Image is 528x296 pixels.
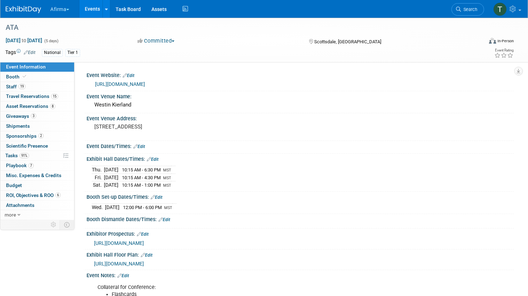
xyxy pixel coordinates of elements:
[38,133,44,138] span: 2
[87,214,514,223] div: Booth Dismantle Dates/Times:
[0,201,74,210] a: Attachments
[451,3,484,16] a: Search
[31,113,36,119] span: 3
[0,210,74,220] a: more
[48,220,60,229] td: Personalize Event Tab Strip
[20,153,29,158] span: 91%
[123,73,134,78] a: Edit
[105,204,120,211] td: [DATE]
[0,191,74,200] a: ROI, Objectives & ROO6
[94,261,144,267] a: [URL][DOMAIN_NAME]
[0,171,74,180] a: Misc. Expenses & Credits
[87,250,514,259] div: Exhibit Hall Floor Plan:
[6,202,34,208] span: Attachments
[159,217,170,222] a: Edit
[50,104,55,109] span: 8
[6,172,61,178] span: Misc. Expenses & Credits
[87,154,514,163] div: Exhibit Hall Dates/Times:
[123,205,162,210] span: 12:00 PM - 6:00 PM
[0,111,74,121] a: Giveaways3
[94,124,257,130] pre: [STREET_ADDRESS]
[28,163,34,168] span: 7
[141,253,152,258] a: Edit
[23,75,26,78] i: Booth reservation complete
[135,37,177,45] button: Committed
[0,82,74,92] a: Staff19
[0,121,74,131] a: Shipments
[87,113,514,122] div: Event Venue Address:
[5,212,16,218] span: more
[122,175,161,180] span: 10:15 AM - 4:30 PM
[0,72,74,82] a: Booth
[147,157,159,162] a: Edit
[92,174,104,181] td: Fri.
[44,39,59,43] span: (5 days)
[0,131,74,141] a: Sponsorships2
[87,91,514,100] div: Event Venue Name:
[163,176,171,180] span: MST
[494,49,513,52] div: Event Rating
[6,113,36,119] span: Giveaways
[438,37,514,48] div: Event Format
[6,163,34,168] span: Playbook
[6,182,22,188] span: Budget
[92,166,104,174] td: Thu.
[6,93,58,99] span: Travel Reservations
[0,102,74,111] a: Asset Reservations8
[51,94,58,99] span: 15
[163,183,171,188] span: MST
[6,64,46,70] span: Event Information
[87,270,514,279] div: Event Notes:
[0,62,74,72] a: Event Information
[6,6,41,13] img: ExhibitDay
[5,49,35,57] td: Tags
[94,240,144,246] a: [URL][DOMAIN_NAME]
[87,141,514,150] div: Event Dates/Times:
[21,38,27,43] span: to
[461,7,477,12] span: Search
[87,70,514,79] div: Event Website:
[104,166,118,174] td: [DATE]
[0,141,74,151] a: Scientific Presence
[42,49,63,56] div: National
[6,103,55,109] span: Asset Reservations
[24,50,35,55] a: Edit
[18,84,26,89] span: 19
[117,273,129,278] a: Edit
[0,151,74,160] a: Tasks91%
[92,204,105,211] td: Wed.
[55,192,61,198] span: 6
[133,144,145,149] a: Edit
[164,205,172,210] span: MST
[87,192,514,201] div: Booth Set-up Dates/Times:
[6,143,48,149] span: Scientific Presence
[104,174,118,181] td: [DATE]
[6,133,44,139] span: Sponsorships
[0,181,74,190] a: Budget
[87,229,514,238] div: Exhibitor Prospectus:
[493,2,507,16] img: Taylor Sebesta
[489,38,496,44] img: Format-Inperson.png
[65,49,80,56] div: Tier 1
[151,195,162,200] a: Edit
[6,84,26,89] span: Staff
[0,161,74,170] a: Playbook7
[163,168,171,172] span: MST
[122,167,161,172] span: 10:15 AM - 6:30 PM
[104,181,118,189] td: [DATE]
[6,123,30,129] span: Shipments
[5,153,29,158] span: Tasks
[122,182,161,188] span: 10:15 AM - 1:00 PM
[6,74,28,80] span: Booth
[92,181,104,189] td: Sat.
[137,232,149,237] a: Edit
[0,92,74,101] a: Travel Reservations15
[5,37,43,44] span: [DATE] [DATE]
[60,220,74,229] td: Toggle Event Tabs
[6,192,61,198] span: ROI, Objectives & ROO
[497,38,514,44] div: In-Person
[95,81,145,87] a: [URL][DOMAIN_NAME]
[3,21,471,34] div: ATA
